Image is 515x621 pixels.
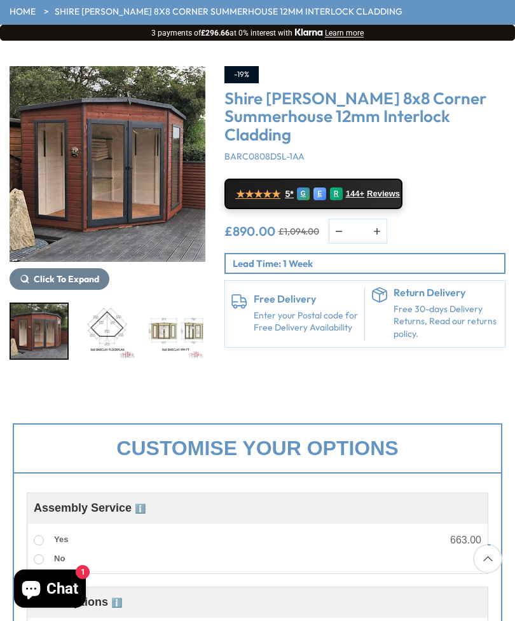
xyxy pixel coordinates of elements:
div: G [297,188,310,200]
h6: Free Delivery [254,294,359,305]
h3: Shire [PERSON_NAME] 8x8 Corner Summerhouse 12mm Interlock Cladding [224,90,506,144]
span: ℹ️ [111,597,122,608]
span: Click To Expand [34,273,99,285]
div: 1 / 14 [10,303,69,360]
a: Shire [PERSON_NAME] 8x8 Corner Summerhouse 12mm Interlock Cladding [55,6,402,18]
div: 2 / 14 [78,303,137,360]
img: Barclay8x8_2_caa24016-f85b-4433-b7fb-4c98d68bf759_200x200.jpg [11,304,67,358]
span: BARC0808DSL-1AA [224,151,305,162]
div: Customise your options [13,423,502,474]
div: R [330,188,343,200]
span: 144+ [346,189,364,199]
p: Lead Time: 1 Week [233,257,505,270]
span: Yes [54,535,68,544]
img: 8x8Barclaymmft_ad2b4a8c-b1f5-4913-96ef-57d396f27519_200x200.jpg [148,304,204,358]
span: No [54,554,65,563]
a: ★★★★★ 5* G E R 144+ Reviews [224,179,402,209]
del: £1,094.00 [278,227,319,236]
div: -19% [224,66,259,83]
div: 3 / 14 [146,303,205,360]
a: Enter your Postal code for Free Delivery Availability [254,310,359,334]
span: Reviews [367,189,400,199]
img: Shire Barclay 8x8 Corner Summerhouse 12mm Interlock Cladding - Best Shed [10,66,205,262]
div: 1 / 14 [10,66,205,290]
inbox-online-store-chat: Shopify online store chat [10,570,90,611]
ins: £890.00 [224,225,275,238]
span: Assembly Service [34,502,146,514]
span: ★★★★★ [236,188,280,200]
h6: Return Delivery [394,287,498,299]
div: E [313,188,326,200]
a: HOME [10,6,36,18]
img: 8x8Barclayfloorplan_5f0b366f-c96c-4f44-ba6e-ee69660445a8_200x200.jpg [79,304,136,358]
span: ℹ️ [135,503,146,514]
button: Click To Expand [10,268,109,290]
p: Free 30-days Delivery Returns, Read our returns policy. [394,303,498,341]
div: 663.00 [450,535,481,545]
